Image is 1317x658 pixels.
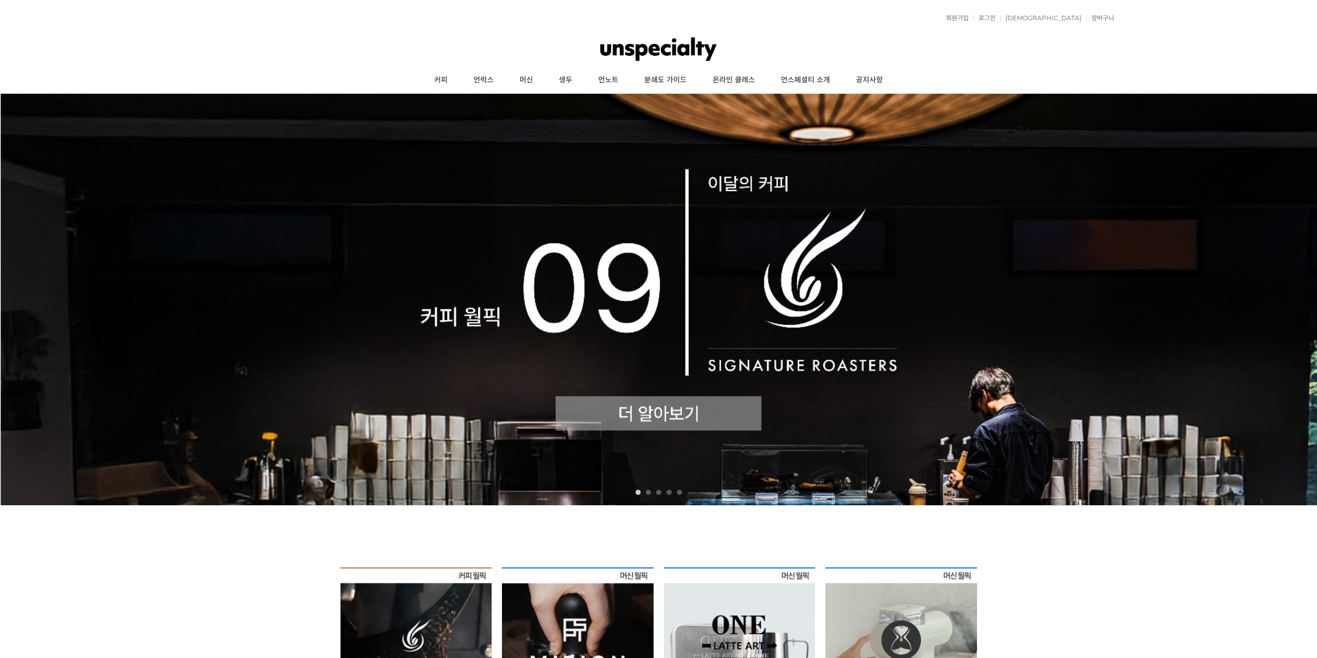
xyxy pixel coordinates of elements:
a: 언럭스 [461,67,507,93]
a: 5 [677,490,682,495]
a: 커피 [421,67,461,93]
a: 생두 [546,67,585,93]
a: 1 [635,490,641,495]
a: 분쇄도 가이드 [631,67,700,93]
a: 공지사항 [843,67,896,93]
a: 회원가입 [941,15,969,21]
img: 언스페셜티 몰 [600,34,717,65]
a: 3 [656,490,661,495]
a: 머신 [507,67,546,93]
a: 언스페셜티 소개 [768,67,843,93]
a: [DEMOGRAPHIC_DATA] [1000,15,1082,21]
a: 온라인 클래스 [700,67,768,93]
a: 장바구니 [1086,15,1114,21]
a: 2 [646,490,651,495]
a: 4 [667,490,672,495]
a: 로그인 [973,15,996,21]
a: 언노트 [585,67,631,93]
